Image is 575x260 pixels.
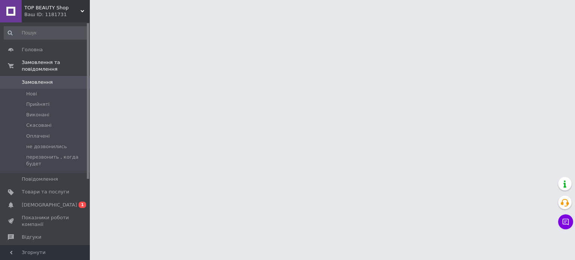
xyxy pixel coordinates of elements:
[22,189,69,195] span: Товари та послуги
[22,59,90,73] span: Замовлення та повідомлення
[4,26,88,40] input: Пошук
[22,79,53,86] span: Замовлення
[558,214,573,229] button: Чат з покупцем
[22,214,69,228] span: Показники роботи компанії
[26,91,37,97] span: Нові
[22,202,77,208] span: [DEMOGRAPHIC_DATA]
[26,154,88,167] span: перезвонить , когда будет
[26,111,49,118] span: Виконані
[24,11,90,18] div: Ваш ID: 1181731
[22,234,41,241] span: Відгуки
[22,46,43,53] span: Головна
[26,133,50,140] span: Оплачені
[24,4,80,11] span: TOP BEAUTY Shop
[79,202,86,208] span: 1
[26,101,49,108] span: Прийняті
[26,143,67,150] span: не дозвонились
[26,122,52,129] span: Скасовані
[22,176,58,183] span: Повідомлення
